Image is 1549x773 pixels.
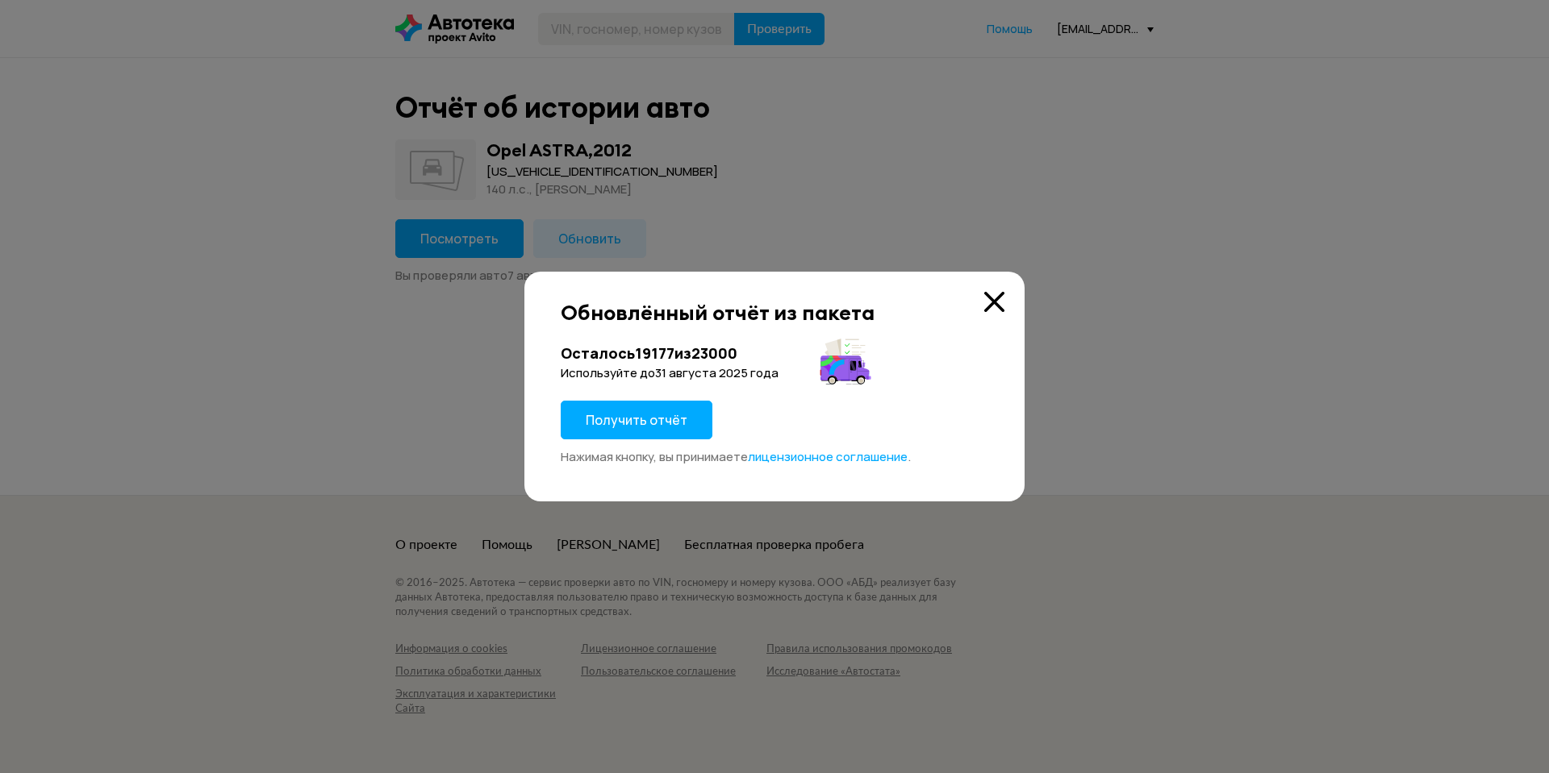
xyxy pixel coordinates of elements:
span: Нажимая кнопку, вы принимаете . [561,448,911,465]
a: лицензионное соглашение [748,449,908,465]
div: Обновлённый отчёт из пакета [561,300,988,325]
div: Осталось 19177 из 23000 [561,343,988,364]
span: лицензионное соглашение [748,448,908,465]
span: Получить отчёт [586,411,687,429]
div: Используйте до 31 августа 2025 года [561,365,988,381]
button: Получить отчёт [561,401,712,439]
